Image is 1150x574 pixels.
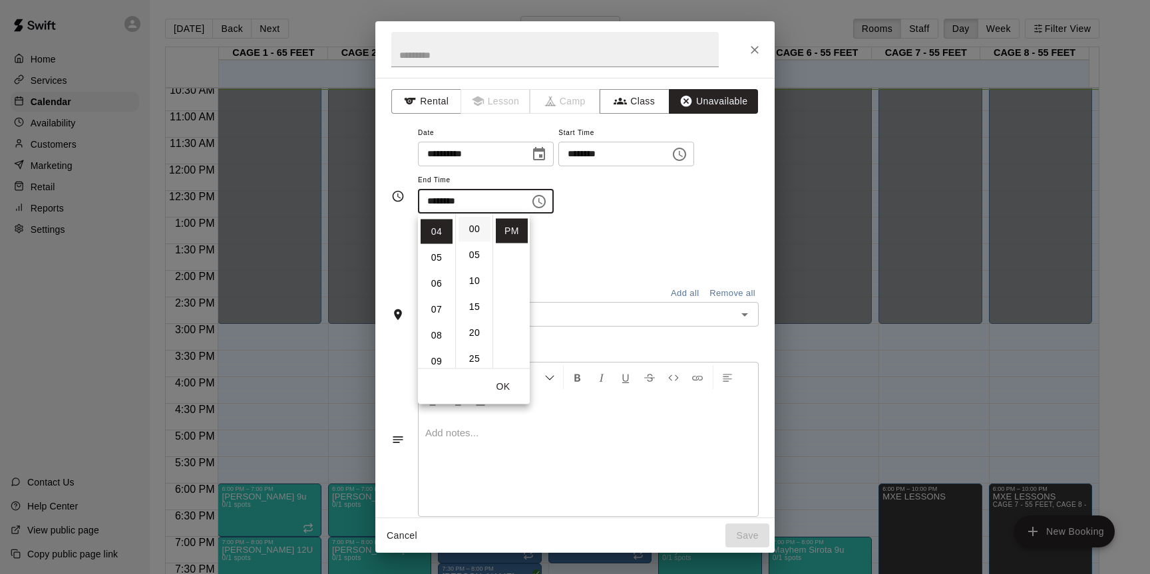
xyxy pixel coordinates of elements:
li: 9 hours [421,349,453,374]
button: Open [735,305,754,324]
span: Camps can only be created in the Services page [530,89,600,114]
li: 4 hours [421,219,453,244]
li: 7 hours [421,297,453,322]
ul: Select hours [418,214,455,368]
button: OK [482,374,524,399]
ul: Select minutes [455,214,492,368]
li: 25 minutes [459,347,490,371]
button: Close [743,38,767,62]
li: 5 hours [421,245,453,270]
button: Format Italics [590,365,613,389]
span: End Time [418,172,554,190]
svg: Rooms [391,308,405,321]
button: Cancel [381,523,423,548]
button: Choose time, selected time is 3:00 PM [666,141,693,168]
li: 0 minutes [459,217,490,241]
li: 15 minutes [459,295,490,319]
button: Format Strikethrough [638,365,661,389]
li: 6 hours [421,271,453,296]
button: Insert Code [662,365,685,389]
svg: Notes [391,433,405,446]
button: Class [600,89,670,114]
button: Left Align [716,365,739,389]
button: Add all [664,283,706,304]
span: Date [418,124,554,142]
span: Start Time [558,124,694,142]
li: 10 minutes [459,269,490,293]
span: Lessons must be created in the Services page first [461,89,531,114]
ul: Select meridiem [492,214,530,368]
button: Insert Link [686,365,709,389]
li: 20 minutes [459,321,490,345]
li: PM [496,219,528,243]
li: 8 hours [421,323,453,348]
button: Unavailable [669,89,758,114]
li: 5 minutes [459,243,490,267]
button: Choose time, selected time is 4:30 PM [526,188,552,215]
button: Format Bold [566,365,589,389]
svg: Timing [391,190,405,203]
button: Remove all [706,283,759,304]
span: Notes [419,337,759,359]
button: Format Underline [614,365,637,389]
button: Choose date, selected date is Sep 15, 2025 [526,141,552,168]
button: Rental [391,89,461,114]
